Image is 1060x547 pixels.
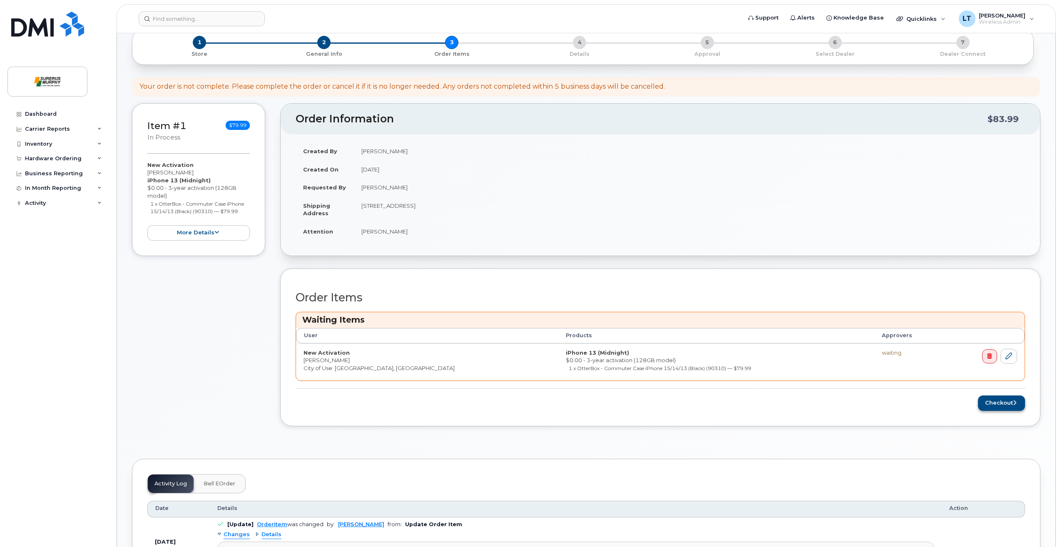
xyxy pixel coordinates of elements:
[217,505,237,512] span: Details
[882,349,938,357] div: waiting
[224,531,250,539] span: Changes
[227,521,254,527] b: [Update]
[302,314,1018,326] h3: Waiting Items
[979,19,1025,25] span: Wireless Admin
[978,395,1025,411] button: Checkout
[139,49,260,58] a: 1 Store
[755,14,779,22] span: Support
[874,328,946,343] th: Approvers
[354,178,1025,196] td: [PERSON_NAME]
[963,14,971,24] span: LT
[303,166,338,173] strong: Created On
[784,10,821,26] a: Alerts
[303,202,330,217] strong: Shipping Address
[303,228,333,235] strong: Attention
[147,225,250,241] button: more details
[296,113,988,125] h2: Order Information
[296,328,558,343] th: User
[821,10,890,26] a: Knowledge Base
[834,14,884,22] span: Knowledge Base
[742,10,784,26] a: Support
[139,11,265,26] input: Find something...
[147,177,211,184] strong: iPhone 13 (Midnight)
[155,505,169,512] span: Date
[388,521,402,527] span: from:
[226,121,250,130] span: $79.99
[891,10,951,27] div: Quicklinks
[317,36,331,49] span: 2
[303,184,346,191] strong: Requested By
[193,36,206,49] span: 1
[150,201,244,215] small: 1 x OtterBox - Commuter Case iPhone 15/14/13 (Black) (90310) — $79.99
[354,196,1025,222] td: [STREET_ADDRESS]
[979,12,1025,19] span: [PERSON_NAME]
[147,120,187,132] a: Item #1
[296,291,1025,304] h2: Order Items
[142,50,257,58] p: Store
[558,328,874,343] th: Products
[147,134,180,141] small: in process
[354,160,1025,179] td: [DATE]
[566,349,629,356] strong: iPhone 13 (Midnight)
[354,222,1025,241] td: [PERSON_NAME]
[569,365,751,371] small: 1 x OtterBox - Commuter Case iPhone 15/14/13 (Black) (90310) — $79.99
[147,161,250,241] div: [PERSON_NAME] $0.00 - 3-year activation (128GB model)
[264,50,385,58] p: General Info
[257,521,287,527] a: OrderItem
[155,539,176,545] b: [DATE]
[204,480,235,487] span: Bell eOrder
[257,521,323,527] div: was changed
[354,142,1025,160] td: [PERSON_NAME]
[558,343,874,381] td: $0.00 - 3-year activation (128GB model)
[147,162,194,168] strong: New Activation
[304,349,350,356] strong: New Activation
[988,111,1019,127] div: $83.99
[953,10,1040,27] div: Luis Trigueros Granillo
[303,148,337,154] strong: Created By
[296,343,558,381] td: [PERSON_NAME] City of Use: [GEOGRAPHIC_DATA], [GEOGRAPHIC_DATA]
[327,521,335,527] span: by:
[338,521,384,527] a: [PERSON_NAME]
[261,531,281,539] span: Details
[797,14,815,22] span: Alerts
[260,49,388,58] a: 2 General Info
[139,82,665,92] div: Your order is not complete. Please complete the order or cancel it if it is no longer needed. Any...
[405,521,462,527] b: Update Order Item
[942,501,1025,517] th: Action
[906,15,937,22] span: Quicklinks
